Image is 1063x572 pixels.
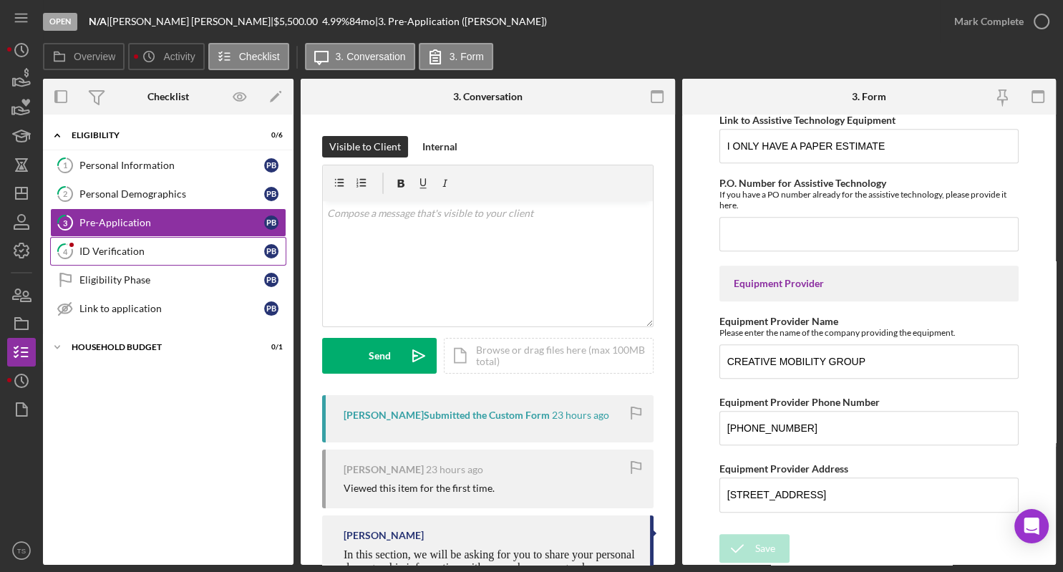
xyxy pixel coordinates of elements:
[257,131,283,140] div: 0 / 6
[264,273,278,287] div: P B
[719,315,838,327] label: Equipment Provider Name
[552,409,609,421] time: 2025-08-19 18:01
[63,160,67,170] tspan: 1
[63,189,67,198] tspan: 2
[349,16,375,27] div: 84 mo
[719,177,886,189] label: P.O. Number for Assistive Technology
[208,43,289,70] button: Checklist
[375,16,547,27] div: | 3. Pre-Application ([PERSON_NAME])
[17,547,26,555] text: TS
[79,188,264,200] div: Personal Demographics
[79,246,264,257] div: ID Verification
[734,278,1004,289] div: Equipment Provider
[344,530,424,541] div: [PERSON_NAME]
[163,51,195,62] label: Activity
[322,16,349,27] div: 4.99 %
[239,51,280,62] label: Checklist
[719,462,848,475] label: Equipment Provider Address
[72,343,247,352] div: Household Budget
[344,409,550,421] div: [PERSON_NAME] Submitted the Custom Form
[719,114,895,126] label: Link to Assistive Technology Equipment
[50,208,286,237] a: 3Pre-ApplicationPB
[755,534,775,563] div: Save
[450,51,484,62] label: 3. Form
[79,274,264,286] div: Eligibility Phase
[344,464,424,475] div: [PERSON_NAME]
[50,237,286,266] a: 4ID VerificationPB
[305,43,415,70] button: 3. Conversation
[940,7,1056,36] button: Mark Complete
[257,343,283,352] div: 0 / 1
[79,217,264,228] div: Pre-Application
[63,218,67,227] tspan: 3
[50,180,286,208] a: 2Personal DemographicsPB
[719,396,880,408] label: Equipment Provider Phone Number
[50,151,286,180] a: 1Personal InformationPB
[7,536,36,565] button: TS
[63,246,68,256] tspan: 4
[719,534,790,563] button: Save
[110,16,273,27] div: [PERSON_NAME] [PERSON_NAME] |
[719,189,1019,210] div: If you have a PO number already for the assistive technology, please provide it here.
[43,43,125,70] button: Overview
[419,43,493,70] button: 3. Form
[1014,509,1049,543] div: Open Intercom Messenger
[264,301,278,316] div: P B
[322,136,408,157] button: Visible to Client
[264,215,278,230] div: P B
[954,7,1024,36] div: Mark Complete
[453,91,523,102] div: 3. Conversation
[426,464,483,475] time: 2025-08-19 17:47
[264,187,278,201] div: P B
[719,327,1019,338] div: Please enter the name of the company providing the equipment.
[128,43,204,70] button: Activity
[89,15,107,27] b: N/A
[89,16,110,27] div: |
[344,483,495,494] div: Viewed this item for the first time.
[43,13,77,31] div: Open
[72,131,247,140] div: ELIGIBILITY
[50,294,286,323] a: Link to applicationPB
[369,338,391,374] div: Send
[415,136,465,157] button: Internal
[852,91,886,102] div: 3. Form
[264,244,278,258] div: P B
[264,158,278,173] div: P B
[79,303,264,314] div: Link to application
[329,136,401,157] div: Visible to Client
[74,51,115,62] label: Overview
[147,91,189,102] div: Checklist
[422,136,457,157] div: Internal
[273,16,322,27] div: $5,500.00
[50,266,286,294] a: Eligibility PhasePB
[336,51,406,62] label: 3. Conversation
[322,338,437,374] button: Send
[79,160,264,171] div: Personal Information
